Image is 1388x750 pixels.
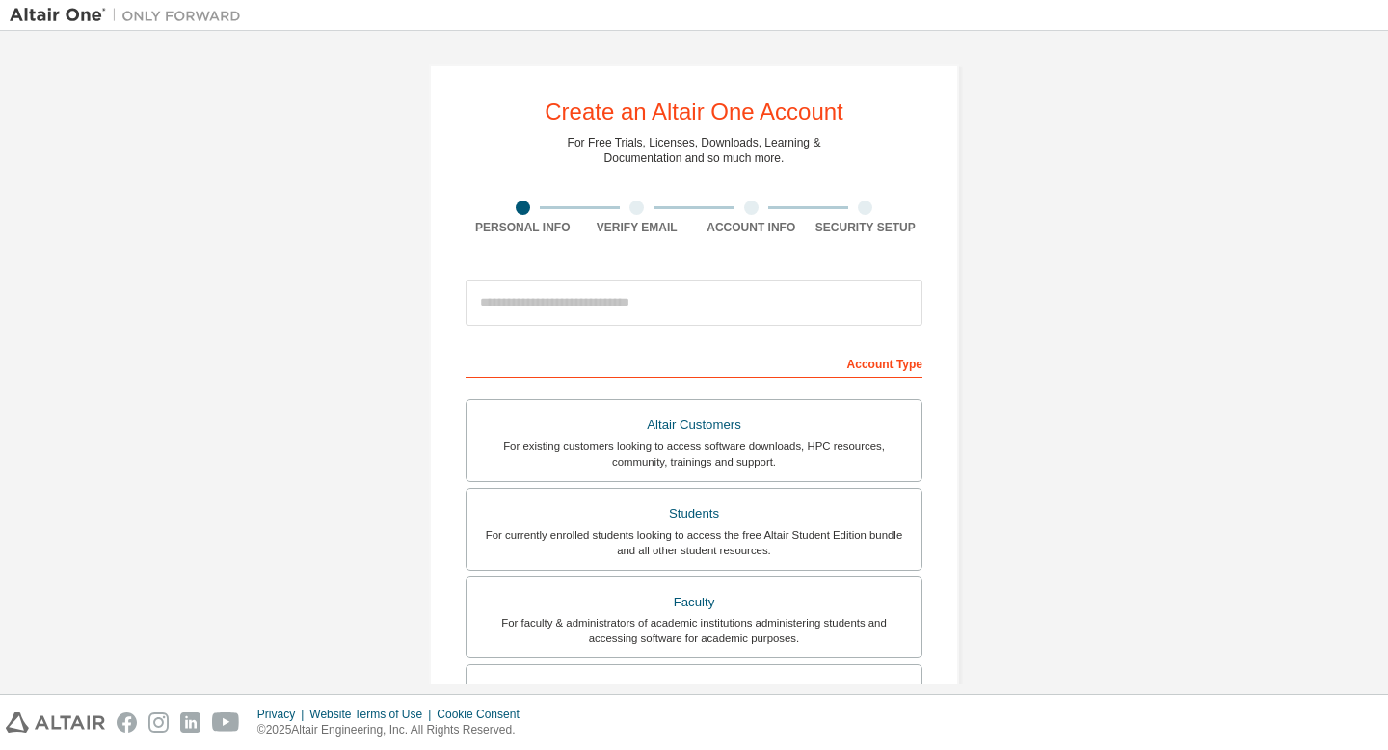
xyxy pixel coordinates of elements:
div: Create an Altair One Account [545,100,843,123]
div: For existing customers looking to access software downloads, HPC resources, community, trainings ... [478,439,910,469]
div: Students [478,500,910,527]
img: altair_logo.svg [6,712,105,733]
img: youtube.svg [212,712,240,733]
div: Website Terms of Use [309,707,437,722]
div: Account Type [466,347,922,378]
p: © 2025 Altair Engineering, Inc. All Rights Reserved. [257,722,531,738]
div: Verify Email [580,220,695,235]
div: Faculty [478,589,910,616]
div: Cookie Consent [437,707,530,722]
div: Privacy [257,707,309,722]
div: Security Setup [809,220,923,235]
img: Altair One [10,6,251,25]
img: facebook.svg [117,712,137,733]
div: For currently enrolled students looking to access the free Altair Student Edition bundle and all ... [478,527,910,558]
div: For Free Trials, Licenses, Downloads, Learning & Documentation and so much more. [568,135,821,166]
div: Everyone else [478,677,910,704]
img: linkedin.svg [180,712,200,733]
img: instagram.svg [148,712,169,733]
div: Altair Customers [478,412,910,439]
div: For faculty & administrators of academic institutions administering students and accessing softwa... [478,615,910,646]
div: Personal Info [466,220,580,235]
div: Account Info [694,220,809,235]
